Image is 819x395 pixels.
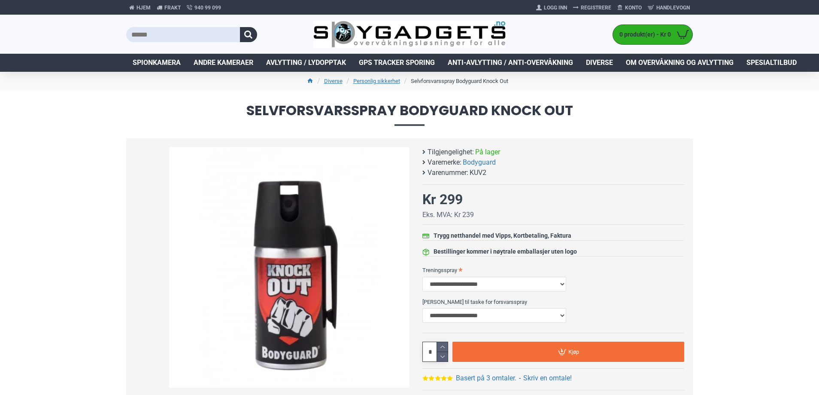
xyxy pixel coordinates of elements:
label: Treningsspray [422,263,684,277]
a: 0 produkt(er) - Kr 0 [613,25,692,44]
span: På lager [475,147,500,157]
span: Anti-avlytting / Anti-overvåkning [448,58,573,68]
span: Diverse [586,58,613,68]
a: GPS Tracker Sporing [352,54,441,72]
span: GPS Tracker Sporing [359,58,435,68]
a: Avlytting / Lydopptak [260,54,352,72]
b: - [519,374,521,382]
span: Logg Inn [544,4,567,12]
img: SpyGadgets.no [313,21,506,49]
span: Frakt [164,4,181,12]
label: [PERSON_NAME] til taske for forsvarsspray [422,295,684,309]
a: Konto [614,1,645,15]
a: Personlig sikkerhet [353,77,400,86]
span: Hjem [136,4,151,12]
b: Varemerke: [428,157,461,168]
span: Spionkamera [133,58,181,68]
span: 0 produkt(er) - Kr 0 [613,30,673,39]
b: Varenummer: [428,168,468,178]
a: Om overvåkning og avlytting [619,54,740,72]
a: Diverse [579,54,619,72]
span: Andre kameraer [194,58,253,68]
span: Kjøp [568,349,579,355]
a: Diverse [324,77,343,86]
span: Handlevogn [656,4,690,12]
a: Logg Inn [533,1,570,15]
div: Trygg netthandel med Vipps, Kortbetaling, Faktura [434,231,571,240]
a: Skriv en omtale! [523,373,572,383]
a: Bodyguard [463,157,496,168]
a: Andre kameraer [187,54,260,72]
a: Basert på 3 omtaler. [456,373,516,383]
div: Bestillinger kommer i nøytrale emballasjer uten logo [434,247,577,256]
span: KUV2 [470,168,486,178]
a: Anti-avlytting / Anti-overvåkning [441,54,579,72]
a: Registrere [570,1,614,15]
b: Tilgjengelighet: [428,147,474,157]
img: Forsvarsspray - Lovlig Pepperspray - SpyGadgets.no [169,147,409,388]
a: Spesialtilbud [740,54,803,72]
span: Spesialtilbud [746,58,797,68]
span: 940 99 099 [194,4,221,12]
span: Avlytting / Lydopptak [266,58,346,68]
a: Spionkamera [126,54,187,72]
a: Handlevogn [645,1,693,15]
span: Registrere [581,4,611,12]
span: Konto [625,4,642,12]
span: Selvforsvarsspray Bodyguard Knock Out [126,104,693,126]
div: Kr 299 [422,189,463,210]
span: Om overvåkning og avlytting [626,58,734,68]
